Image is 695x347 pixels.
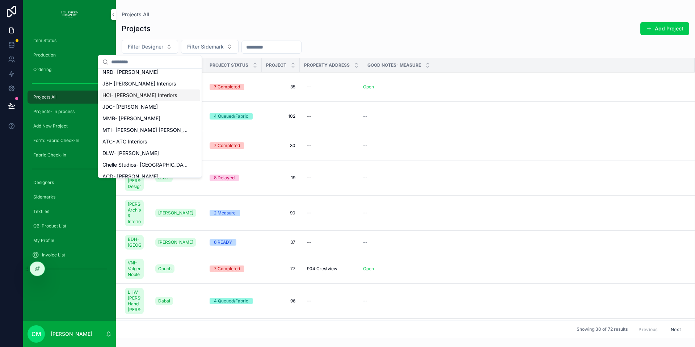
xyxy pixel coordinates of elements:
a: Production [28,49,111,62]
div: 4 Queued/Fabric [214,298,248,304]
a: VMD- [US_STATE][PERSON_NAME] Designs [125,165,144,191]
div: -- [307,175,311,181]
span: Filter Designer [128,43,163,50]
a: 96 [266,298,295,304]
div: -- [307,84,311,90]
span: -- [363,113,367,119]
button: Select Button [181,40,239,54]
a: 7 Completed [210,142,257,149]
div: -- [307,239,311,245]
a: Projects- in process [28,105,111,118]
span: Project [266,62,286,68]
div: -- [307,143,311,149]
span: Couch [158,266,172,272]
a: [PERSON_NAME] [155,237,201,248]
a: 90 [266,210,295,216]
span: -- [363,239,367,245]
a: -- [363,175,686,181]
span: Good Notes- Measure [367,62,421,68]
span: -- [363,298,367,304]
a: 19 [266,175,295,181]
span: My Profile [33,238,54,243]
div: -- [307,113,311,119]
a: Designers [28,176,111,189]
span: -- [363,210,367,216]
a: [PERSON_NAME] Architecture & Interiors [125,198,147,227]
span: Projects- in process [33,109,75,114]
a: Form: Fabric Check-In [28,134,111,147]
a: Add Project [640,22,689,35]
a: Open [363,266,686,272]
a: -- [304,140,359,151]
span: -- [363,143,367,149]
a: -- [304,110,359,122]
div: 7 Completed [214,84,240,90]
a: Sidemarks [28,191,111,204]
span: [PERSON_NAME] [158,239,193,245]
a: Invoice List [28,248,111,262]
a: -- [363,239,686,245]
a: [PERSON_NAME] [155,238,196,247]
a: Projects All [122,11,149,18]
div: scrollable content [23,29,116,284]
span: JDC- [PERSON_NAME] [102,103,158,110]
div: Suggestions [98,69,202,177]
span: LHW- [PERSON_NAME] Hand [PERSON_NAME] [128,289,141,313]
span: Ordering [33,67,51,72]
a: 35 [266,84,295,90]
a: 102 [266,113,295,119]
a: -- [304,295,359,307]
div: 8 Delayed [214,175,235,181]
div: 2 Measure [214,210,236,216]
a: 37 [266,239,295,245]
div: -- [307,298,311,304]
span: VNI- Valgerder Noble [128,260,141,277]
a: BDH- [GEOGRAPHIC_DATA] [125,235,144,250]
a: -- [363,298,686,304]
div: 7 Completed [214,142,240,149]
span: Projects All [33,94,56,100]
a: Couch [155,264,174,273]
span: HCI- [PERSON_NAME] Interiors [102,92,177,99]
a: Couch [155,263,201,275]
a: 30 [266,143,295,149]
div: -- [307,210,311,216]
a: 77 [266,266,295,272]
a: -- [304,237,359,248]
span: ACD- [PERSON_NAME] [102,173,159,180]
a: 7 Completed [210,84,257,90]
h1: Projects [122,24,151,34]
a: Dabal [155,295,201,307]
a: [PERSON_NAME] [155,207,201,219]
a: 4 Queued/Fabric [210,113,257,120]
span: cm [31,330,41,338]
p: [PERSON_NAME] [51,330,92,338]
a: LHW- [PERSON_NAME] Hand [PERSON_NAME] [125,287,147,315]
span: [PERSON_NAME] Architecture & Interiors [128,201,141,225]
a: Projects All [28,91,111,104]
span: Textiles [33,209,49,214]
span: BDH- [GEOGRAPHIC_DATA] [128,237,141,248]
a: -- [363,113,686,119]
div: 6 READY [214,239,232,246]
span: 904 Crestview [307,266,337,272]
a: 4 Queued/Fabric [210,298,257,304]
span: Chelle Studios- [GEOGRAPHIC_DATA] [102,161,189,168]
span: Designers [33,180,54,185]
a: Ordering [28,63,111,76]
span: Project Status [210,62,248,68]
a: My Profile [28,234,111,247]
span: Production [33,52,56,58]
span: -- [363,175,367,181]
span: Property Address [304,62,350,68]
a: -- [304,81,359,93]
a: 7 Completed [210,266,257,272]
a: 8 Delayed [210,175,257,181]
